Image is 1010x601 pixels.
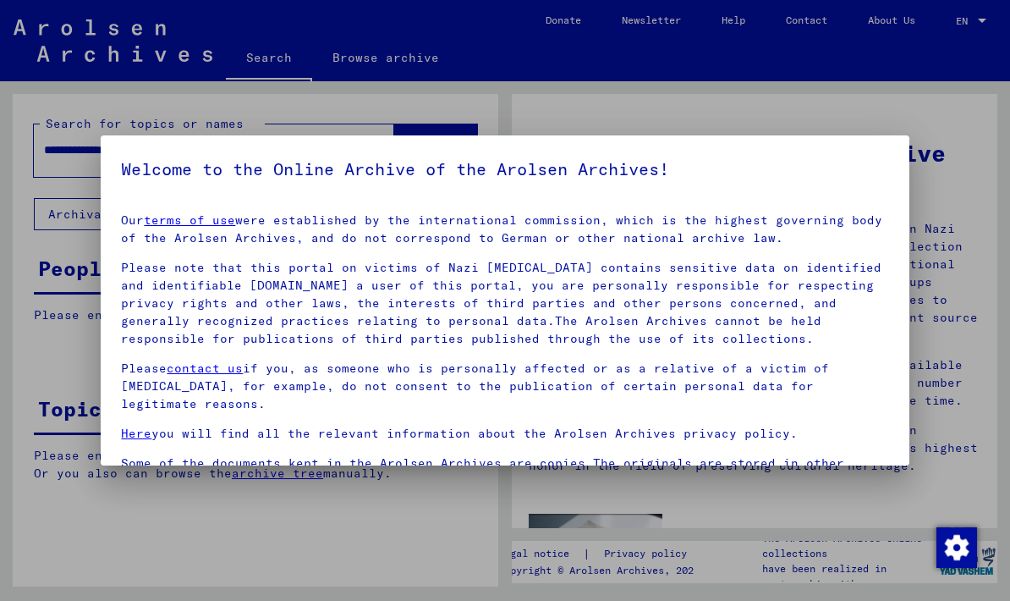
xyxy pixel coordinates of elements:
p: Please note that this portal on victims of Nazi [MEDICAL_DATA] contains sensitive data on identif... [121,259,888,348]
p: Our were established by the international commission, which is the highest governing body of the ... [121,212,888,247]
p: Some of the documents kept in the Arolsen Archives are copies.The originals are stored in other a... [121,455,888,508]
img: Change consent [936,527,977,568]
a: terms of use [144,212,235,228]
p: Please if you, as someone who is personally affected or as a relative of a victim of [MEDICAL_DAT... [121,360,888,413]
a: Here [121,426,151,441]
p: you will find all the relevant information about the Arolsen Archives privacy policy. [121,425,888,443]
a: contact us [167,361,243,376]
h5: Welcome to the Online Archive of the Arolsen Archives! [121,156,888,183]
div: Change consent [936,527,976,567]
